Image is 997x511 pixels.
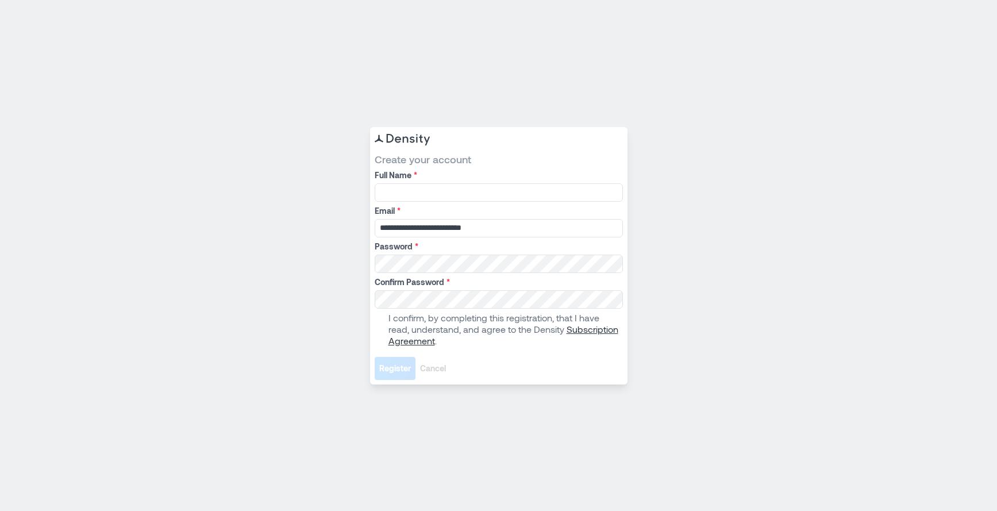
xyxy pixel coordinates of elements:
span: Register [379,363,411,374]
label: Full Name [375,170,621,181]
button: Cancel [415,357,451,380]
a: Subscription Agreement [388,324,618,346]
label: Password [375,241,621,252]
span: Cancel [420,363,446,374]
button: Register [375,357,415,380]
span: Create your account [375,152,623,166]
p: I confirm, by completing this registration, that I have read, understand, and agree to the Density . [388,312,621,347]
label: Confirm Password [375,276,621,288]
label: Email [375,205,621,217]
